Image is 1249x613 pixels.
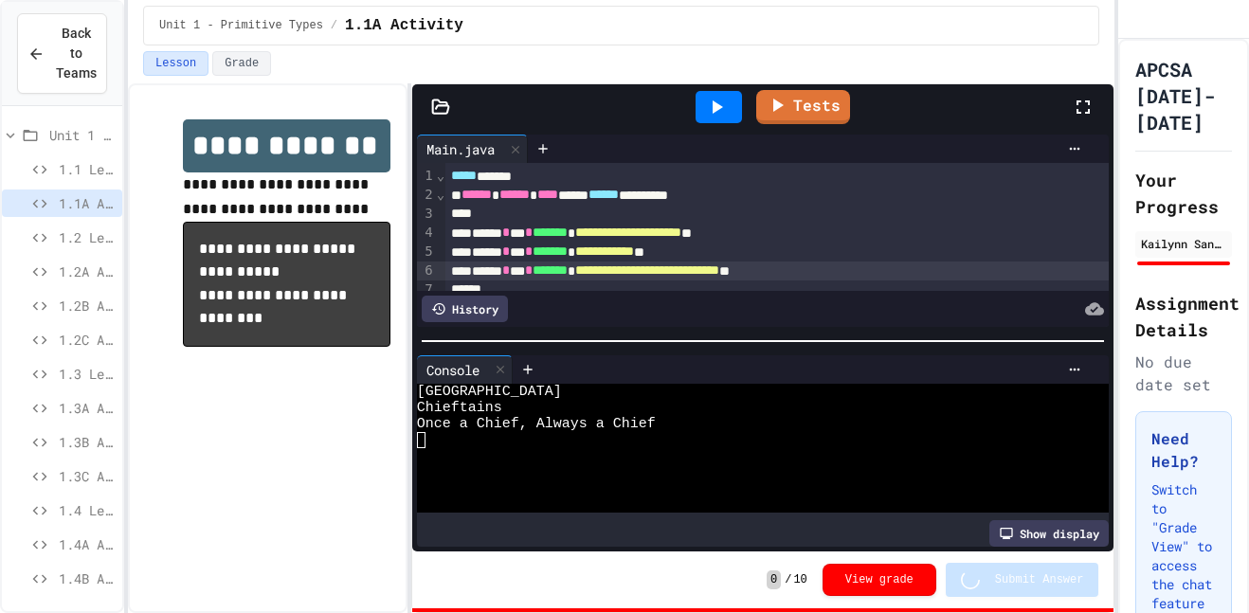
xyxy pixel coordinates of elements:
[59,466,115,486] span: 1.3C Activity C
[345,14,463,37] span: 1.1A Activity
[417,205,436,224] div: 3
[49,125,115,145] span: Unit 1 - Primitive Types
[59,296,115,316] span: 1.2B Activity B
[1141,235,1226,252] div: Kailynn Santa [PERSON_NAME]
[417,167,436,186] div: 1
[417,261,436,280] div: 6
[417,139,504,159] div: Main.java
[417,186,436,205] div: 2
[59,261,115,281] span: 1.2A Activity A
[767,570,781,589] span: 0
[756,90,850,124] a: Tests
[331,18,337,33] span: /
[417,224,436,243] div: 4
[417,384,562,400] span: [GEOGRAPHIC_DATA]
[59,500,115,520] span: 1.4 Lesson - Number Calculations
[59,193,115,213] span: 1.1A Activity
[1135,351,1232,396] div: No due date set
[143,51,208,76] button: Lesson
[59,398,115,418] span: 1.3A Activity A
[59,534,115,554] span: 1.4A Activity A
[417,360,489,380] div: Console
[212,51,271,76] button: Grade
[989,520,1109,547] div: Show display
[1135,290,1232,343] h2: Assignment Details
[56,24,97,83] span: Back to Teams
[59,432,115,452] span: 1.3B Activity B
[823,564,936,596] button: View grade
[159,18,323,33] span: Unit 1 - Primitive Types
[59,227,115,247] span: 1.2 Lesson - User Input and Variables
[436,187,445,202] span: Fold line
[417,280,436,299] div: 7
[793,572,806,587] span: 10
[59,159,115,179] span: 1.1 Lesson Ouptut in [GEOGRAPHIC_DATA]
[1135,56,1232,135] h1: APCSA [DATE]-[DATE]
[1135,167,1232,220] h2: Your Progress
[995,572,1084,587] span: Submit Answer
[59,364,115,384] span: 1.3 Lesson - Data Types
[417,416,656,432] span: Once a Chief, Always a Chief
[1151,427,1216,473] h3: Need Help?
[436,168,445,183] span: Fold line
[417,400,502,416] span: Chieftains
[785,572,791,587] span: /
[417,243,436,261] div: 5
[59,568,115,588] span: 1.4B Activity B
[422,296,508,322] div: History
[59,330,115,350] span: 1.2C Activity C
